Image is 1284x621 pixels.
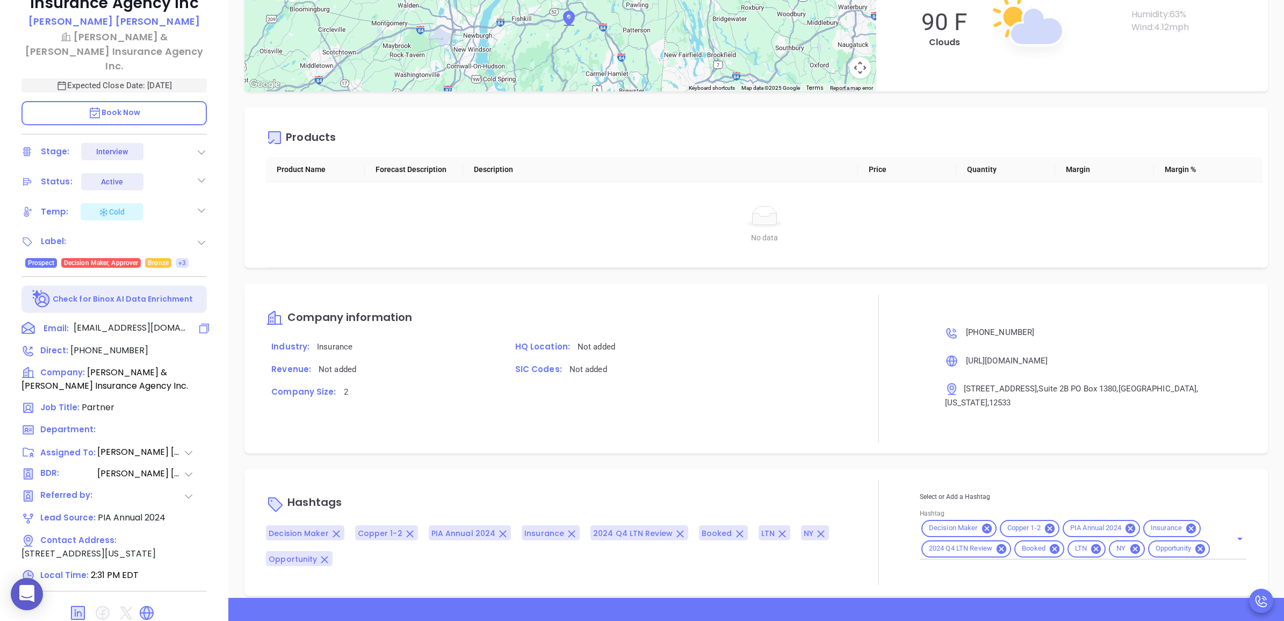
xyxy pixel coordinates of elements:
[40,467,96,481] span: BDR:
[920,510,944,517] label: Hashtag
[1154,157,1253,182] th: Margin %
[28,257,54,269] span: Prospect
[40,345,68,356] span: Direct :
[28,14,200,28] p: [PERSON_NAME] [PERSON_NAME]
[858,157,957,182] th: Price
[921,520,997,537] div: Decision Maker
[317,342,352,352] span: Insurance
[269,528,328,539] span: Decision Maker
[966,356,1048,366] span: [URL][DOMAIN_NAME]
[70,344,148,356] span: [PHONE_NUMBER]
[920,491,1246,503] p: Select or Add a Hashtag
[1110,544,1132,553] span: NY
[40,447,96,459] span: Assigned To:
[1131,21,1257,34] p: Wind: 4.12 mph
[286,132,336,146] div: Products
[41,233,67,249] div: Label:
[922,524,984,533] span: Decision Maker
[97,446,183,459] span: [PERSON_NAME] [PERSON_NAME]
[761,528,775,539] span: LTN
[266,157,365,182] th: Product Name
[40,402,80,413] span: Job Title:
[1001,524,1047,533] span: Copper 1-2
[98,511,165,524] span: PIA Annual 2024
[741,85,800,91] span: Map data ©2025 Google
[1064,524,1128,533] span: PIA Annual 2024
[178,257,186,269] span: +3
[41,174,73,190] div: Status:
[921,540,1011,558] div: 2024 Q4 LTN Review
[88,107,141,118] span: Book Now
[74,322,186,334] span: [EMAIL_ADDRESS][DOMAIN_NAME]
[40,512,96,523] span: Lead Source:
[830,85,873,91] a: Report a map error
[266,312,412,324] a: Company information
[148,257,169,269] span: Bronze
[964,384,1037,394] span: [STREET_ADDRESS]
[569,365,607,374] span: Not added
[287,495,342,510] span: Hashtags
[21,547,156,560] span: [STREET_ADDRESS][US_STATE]
[41,204,69,220] div: Temp:
[64,257,138,269] span: Decision Maker, Approver
[287,310,412,325] span: Company information
[1055,157,1154,182] th: Margin
[365,157,464,182] th: Forecast Description
[271,386,336,397] span: Company Size:
[578,342,615,352] span: Not added
[1109,540,1144,558] div: NY
[593,528,673,539] span: 2024 Q4 LTN Review
[40,569,89,581] span: Local Time:
[247,77,283,91] a: Open this area in Google Maps (opens a new window)
[887,36,1001,49] p: Clouds
[515,341,570,352] span: HQ Location:
[101,173,123,190] div: Active
[91,569,139,581] span: 2:31 PM EDT
[887,8,1001,36] p: 90 F
[1143,520,1201,537] div: Insurance
[21,30,207,73] a: [PERSON_NAME] & [PERSON_NAME] Insurance Agency Inc.
[40,367,85,378] span: Company:
[1232,531,1247,546] button: Open
[1063,520,1140,537] div: PIA Annual 2024
[689,84,735,92] button: Keyboard shortcuts
[98,205,125,218] div: Cold
[97,467,183,481] span: [PERSON_NAME] [PERSON_NAME]
[32,290,51,309] img: Ai-Enrich-DaqCidB-.svg
[956,157,1055,182] th: Quantity
[804,528,813,539] span: NY
[271,363,311,375] span: Revenue:
[1069,544,1093,553] span: LTN
[1116,384,1196,394] span: , [GEOGRAPHIC_DATA]
[1037,384,1116,394] span: , Suite 2B PO Box 1380
[1000,520,1059,537] div: Copper 1-2
[82,401,114,413] span: Partner
[271,341,309,352] span: Industry:
[28,14,200,30] a: [PERSON_NAME] [PERSON_NAME]
[96,143,128,160] div: Interview
[41,144,70,160] div: Stage:
[1014,540,1064,558] div: Booked
[1067,540,1106,558] div: LTN
[1144,524,1188,533] span: Insurance
[53,294,193,305] p: Check for Binox AI Data Enrichment
[987,398,1011,408] span: , 12533
[849,57,871,78] button: Map camera controls
[1148,540,1210,558] div: Opportunity
[702,528,732,539] span: Booked
[358,528,402,539] span: Copper 1-2
[21,366,188,392] span: [PERSON_NAME] & [PERSON_NAME] Insurance Agency Inc.
[275,232,1254,244] div: No data
[1015,544,1052,553] span: Booked
[21,78,207,92] p: Expected Close Date: [DATE]
[524,528,564,539] span: Insurance
[247,77,283,91] img: Google
[44,322,69,336] span: Email:
[40,534,117,546] span: Contact Address:
[40,489,96,503] span: Referred by:
[1149,544,1198,553] span: Opportunity
[1131,8,1257,21] p: Humidity: 63 %
[269,554,317,565] span: Opportunity
[319,365,356,374] span: Not added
